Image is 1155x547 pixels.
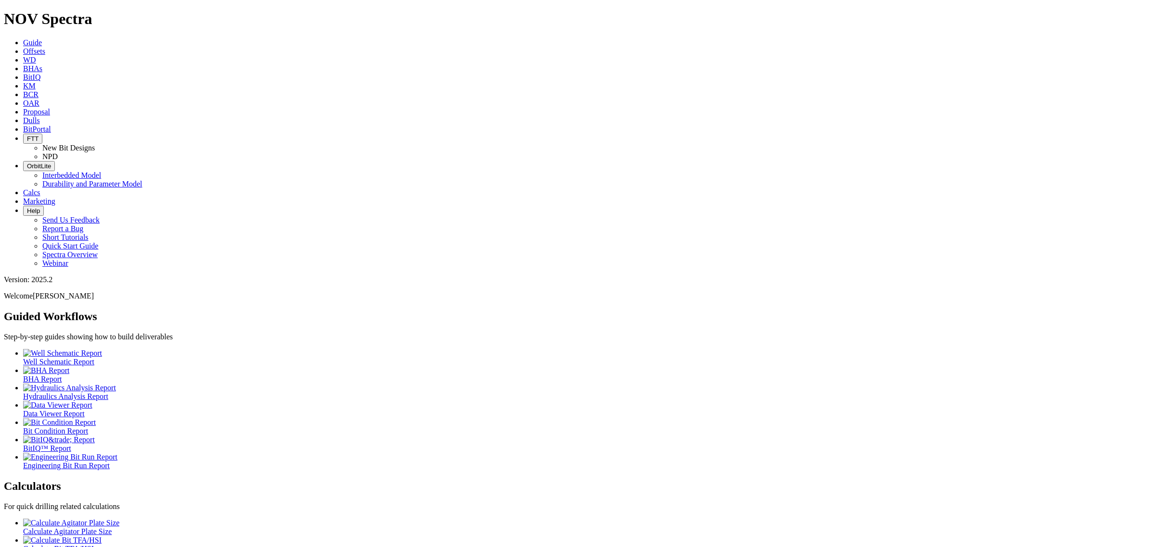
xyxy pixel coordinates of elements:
a: Proposal [23,108,50,116]
a: Offsets [23,47,45,55]
img: BHA Report [23,366,69,375]
button: OrbitLite [23,161,55,171]
p: For quick drilling related calculations [4,502,1151,511]
a: Short Tutorials [42,233,89,241]
a: Spectra Overview [42,250,98,259]
a: WD [23,56,36,64]
a: BitPortal [23,125,51,133]
span: FTT [27,135,38,142]
span: Well Schematic Report [23,358,94,366]
img: Hydraulics Analysis Report [23,384,116,392]
div: Version: 2025.2 [4,275,1151,284]
a: Durability and Parameter Model [42,180,142,188]
span: BitIQ™ Report [23,444,71,452]
a: OAR [23,99,39,107]
a: BHA Report BHA Report [23,366,1151,383]
h2: Calculators [4,480,1151,493]
span: [PERSON_NAME] [33,292,94,300]
span: Bit Condition Report [23,427,88,435]
img: Calculate Agitator Plate Size [23,519,119,527]
button: FTT [23,134,42,144]
a: Calculate Agitator Plate Size Calculate Agitator Plate Size [23,519,1151,535]
a: Guide [23,38,42,47]
a: Send Us Feedback [42,216,100,224]
span: BHA Report [23,375,62,383]
button: Help [23,206,44,216]
a: KM [23,82,36,90]
img: Well Schematic Report [23,349,102,358]
img: Bit Condition Report [23,418,96,427]
a: BitIQ&trade; Report BitIQ™ Report [23,435,1151,452]
a: Calcs [23,188,40,197]
a: BitIQ [23,73,40,81]
h2: Guided Workflows [4,310,1151,323]
img: Engineering Bit Run Report [23,453,117,461]
span: Hydraulics Analysis Report [23,392,108,400]
span: OrbitLite [27,162,51,170]
p: Step-by-step guides showing how to build deliverables [4,333,1151,341]
a: BHAs [23,64,42,73]
a: Report a Bug [42,224,83,233]
a: NPD [42,152,58,161]
a: BCR [23,90,38,99]
a: Hydraulics Analysis Report Hydraulics Analysis Report [23,384,1151,400]
a: Well Schematic Report Well Schematic Report [23,349,1151,366]
img: BitIQ&trade; Report [23,435,95,444]
span: Help [27,207,40,214]
a: Data Viewer Report Data Viewer Report [23,401,1151,418]
a: Webinar [42,259,68,267]
span: Engineering Bit Run Report [23,461,110,470]
a: Marketing [23,197,55,205]
a: Dulls [23,116,40,124]
a: New Bit Designs [42,144,95,152]
h1: NOV Spectra [4,10,1151,28]
span: Data Viewer Report [23,410,85,418]
img: Calculate Bit TFA/HSI [23,536,102,545]
img: Data Viewer Report [23,401,92,410]
a: Bit Condition Report Bit Condition Report [23,418,1151,435]
p: Welcome [4,292,1151,300]
a: Engineering Bit Run Report Engineering Bit Run Report [23,453,1151,470]
a: Quick Start Guide [42,242,98,250]
a: Interbedded Model [42,171,101,179]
